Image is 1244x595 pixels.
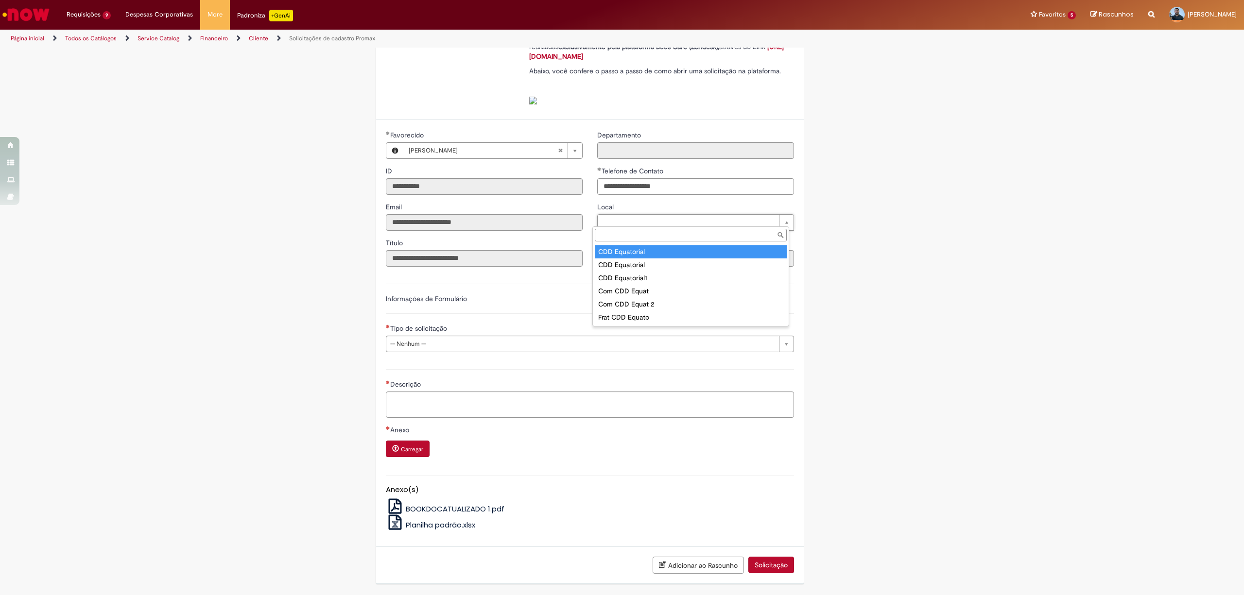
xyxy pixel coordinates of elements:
div: CDD Equatorial [595,245,787,258]
div: CDD Equatorial [595,258,787,272]
div: CDD Equatorial1 [595,272,787,285]
ul: Local [593,243,789,326]
div: Frat CDD Equato [595,311,787,324]
div: Com CDD Equat [595,285,787,298]
div: Com CDD Equat 2 [595,298,787,311]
